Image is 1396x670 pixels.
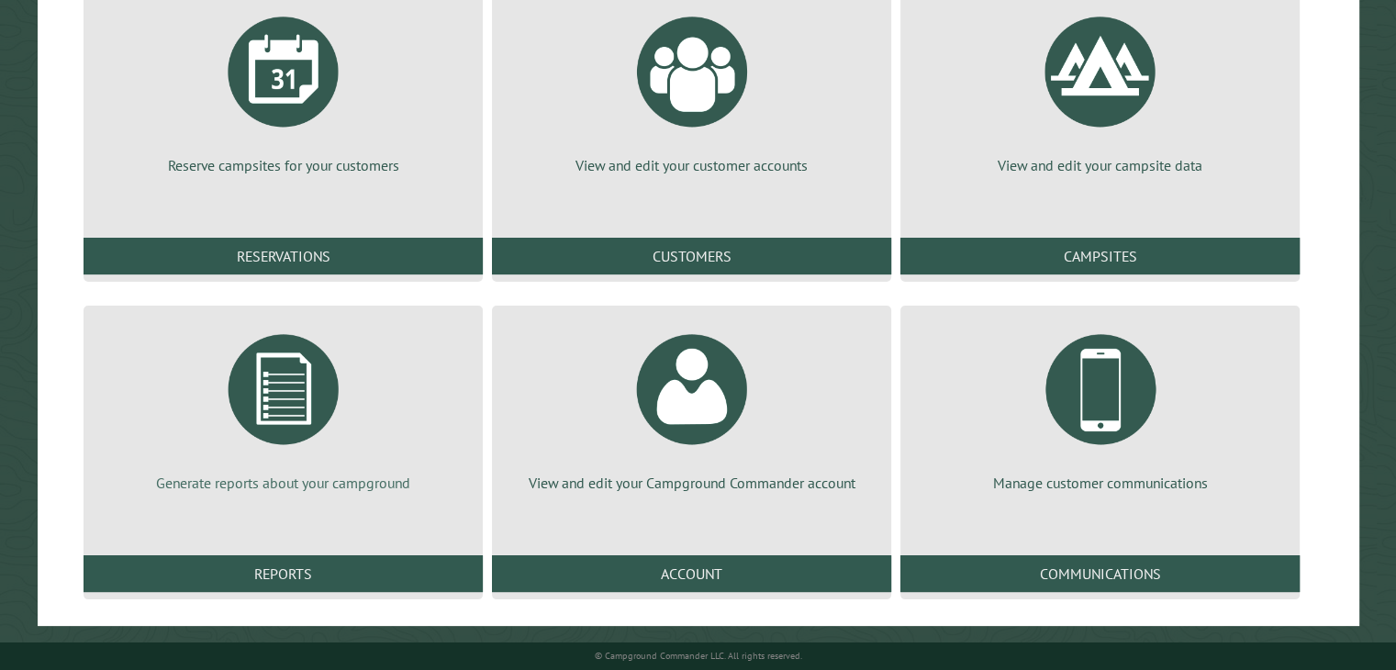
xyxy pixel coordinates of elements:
a: Reserve campsites for your customers [106,3,461,175]
small: © Campground Commander LLC. All rights reserved. [595,650,802,662]
p: Generate reports about your campground [106,473,461,493]
p: Reserve campsites for your customers [106,155,461,175]
p: View and edit your campsite data [922,155,1278,175]
a: Manage customer communications [922,320,1278,493]
a: Communications [900,555,1300,592]
a: Generate reports about your campground [106,320,461,493]
a: View and edit your customer accounts [514,3,869,175]
a: Account [492,555,891,592]
a: View and edit your Campground Commander account [514,320,869,493]
p: View and edit your customer accounts [514,155,869,175]
a: Campsites [900,238,1300,274]
p: Manage customer communications [922,473,1278,493]
a: Reports [84,555,483,592]
a: Reservations [84,238,483,274]
a: View and edit your campsite data [922,3,1278,175]
a: Customers [492,238,891,274]
p: View and edit your Campground Commander account [514,473,869,493]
